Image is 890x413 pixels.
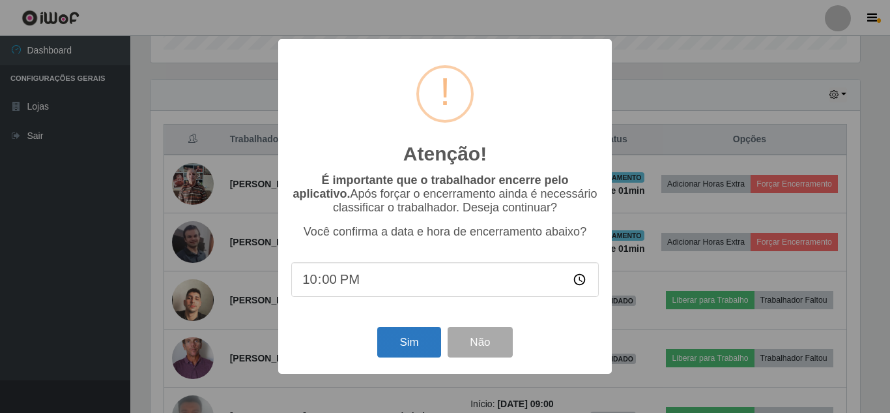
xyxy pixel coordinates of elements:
button: Sim [377,327,440,358]
p: Você confirma a data e hora de encerramento abaixo? [291,225,599,239]
h2: Atenção! [403,142,487,166]
button: Não [448,327,512,358]
b: É importante que o trabalhador encerre pelo aplicativo. [293,174,568,200]
p: Após forçar o encerramento ainda é necessário classificar o trabalhador. Deseja continuar? [291,174,599,215]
